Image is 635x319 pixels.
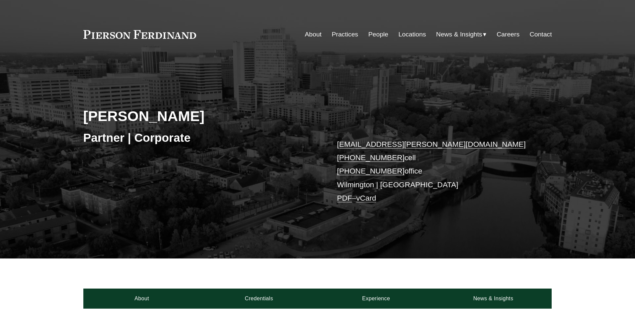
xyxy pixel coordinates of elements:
[434,289,552,309] a: News & Insights
[83,107,318,125] h2: [PERSON_NAME]
[337,140,526,148] a: [EMAIL_ADDRESS][PERSON_NAME][DOMAIN_NAME]
[83,130,318,145] h3: Partner | Corporate
[337,167,405,175] a: [PHONE_NUMBER]
[337,138,532,205] p: cell office Wilmington | [GEOGRAPHIC_DATA] –
[368,28,388,41] a: People
[398,28,426,41] a: Locations
[305,28,322,41] a: About
[337,194,352,202] a: PDF
[436,29,482,40] span: News & Insights
[497,28,520,41] a: Careers
[356,194,376,202] a: vCard
[201,289,318,309] a: Credentials
[318,289,435,309] a: Experience
[530,28,552,41] a: Contact
[83,289,201,309] a: About
[337,153,405,162] a: [PHONE_NUMBER]
[436,28,487,41] a: folder dropdown
[332,28,358,41] a: Practices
